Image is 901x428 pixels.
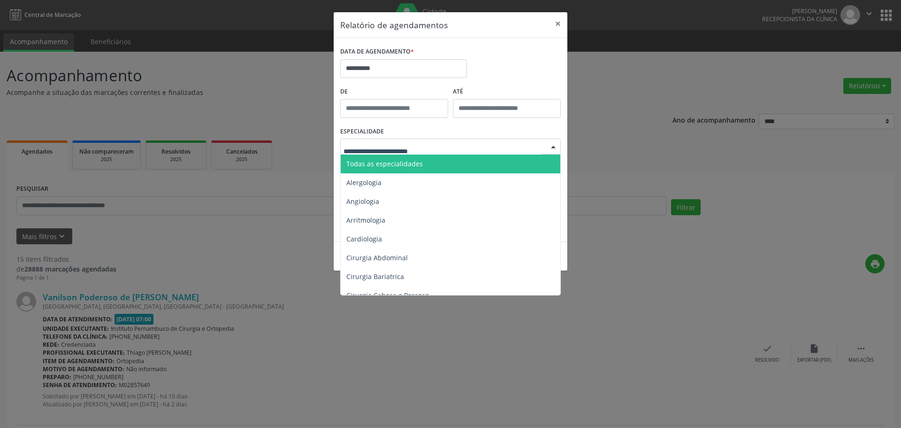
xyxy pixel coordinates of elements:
[346,234,382,243] span: Cardiologia
[340,125,384,139] label: ESPECIALIDADE
[346,272,404,281] span: Cirurgia Bariatrica
[346,159,423,168] span: Todas as especialidades
[340,85,448,99] label: De
[346,253,408,262] span: Cirurgia Abdominal
[346,197,379,206] span: Angiologia
[340,19,448,31] h5: Relatório de agendamentos
[340,45,414,59] label: DATA DE AGENDAMENTO
[346,216,385,225] span: Arritmologia
[346,178,382,187] span: Alergologia
[346,291,429,300] span: Cirurgia Cabeça e Pescoço
[549,12,567,35] button: Close
[453,85,561,99] label: ATÉ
